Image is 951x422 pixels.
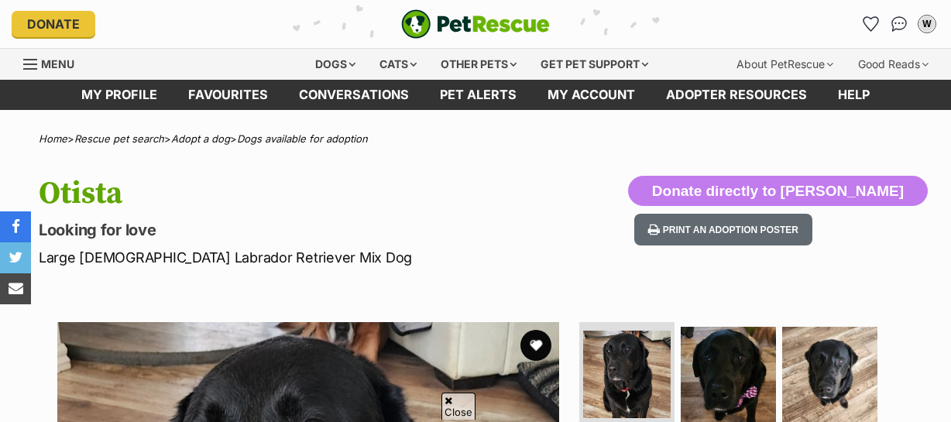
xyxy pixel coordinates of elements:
[401,9,550,39] img: logo-e224e6f780fb5917bec1dbf3a21bbac754714ae5b6737aabdf751b685950b380.svg
[74,132,164,145] a: Rescue pet search
[304,49,366,80] div: Dogs
[583,331,671,418] img: Photo of Otista
[430,49,527,80] div: Other pets
[237,132,368,145] a: Dogs available for adoption
[822,80,885,110] a: Help
[915,12,939,36] button: My account
[532,80,651,110] a: My account
[530,49,659,80] div: Get pet support
[891,16,908,32] img: chat-41dd97257d64d25036548639549fe6c8038ab92f7586957e7f3b1b290dea8141.svg
[681,327,776,422] img: Photo of Otista
[66,80,173,110] a: My profile
[41,57,74,70] span: Menu
[859,12,884,36] a: Favourites
[634,214,812,245] button: Print an adoption poster
[726,49,844,80] div: About PetRescue
[369,49,427,80] div: Cats
[859,12,939,36] ul: Account quick links
[39,219,582,241] p: Looking for love
[39,132,67,145] a: Home
[847,49,939,80] div: Good Reads
[171,132,230,145] a: Adopt a dog
[173,80,283,110] a: Favourites
[39,176,582,211] h1: Otista
[12,11,95,37] a: Donate
[919,16,935,32] div: W
[441,393,475,420] span: Close
[23,49,85,77] a: Menu
[39,247,582,268] p: Large [DEMOGRAPHIC_DATA] Labrador Retriever Mix Dog
[401,9,550,39] a: PetRescue
[520,330,551,361] button: favourite
[782,327,877,422] img: Photo of Otista
[887,12,912,36] a: Conversations
[628,176,928,207] button: Donate directly to [PERSON_NAME]
[424,80,532,110] a: Pet alerts
[283,80,424,110] a: conversations
[651,80,822,110] a: Adopter resources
